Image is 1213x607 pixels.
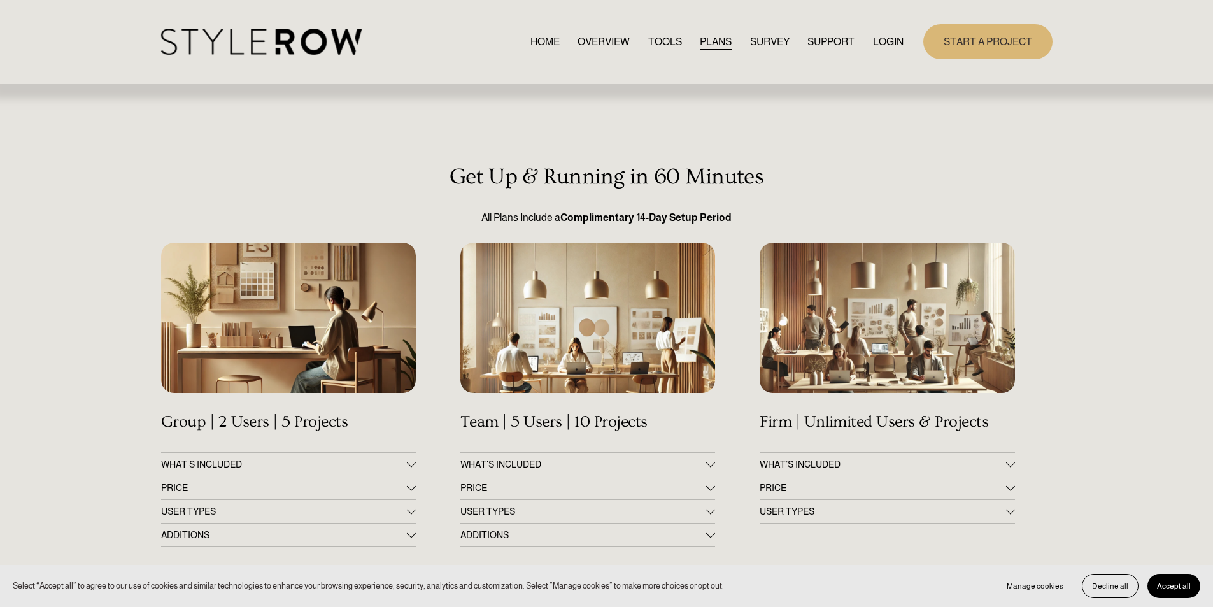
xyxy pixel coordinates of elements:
[530,33,560,50] a: HOME
[161,413,416,432] h4: Group | 2 Users | 5 Projects
[161,453,416,476] button: WHAT'S INCLUDED
[161,524,416,546] button: ADDITIONS
[460,483,706,493] span: PRICE
[807,33,855,50] a: folder dropdown
[161,483,407,493] span: PRICE
[460,453,715,476] button: WHAT'S INCLUDED
[648,33,682,50] a: TOOLS
[460,476,715,499] button: PRICE
[923,24,1053,59] a: START A PROJECT
[760,413,1014,432] h4: Firm | Unlimited Users & Projects
[161,506,407,517] span: USER TYPES
[460,413,715,432] h4: Team | 5 Users | 10 Projects
[460,524,715,546] button: ADDITIONS
[578,33,630,50] a: OVERVIEW
[1082,574,1139,598] button: Decline all
[460,506,706,517] span: USER TYPES
[1157,582,1191,590] span: Accept all
[807,34,855,50] span: SUPPORT
[1007,582,1063,590] span: Manage cookies
[997,574,1073,598] button: Manage cookies
[760,500,1014,523] button: USER TYPES
[760,459,1005,469] span: WHAT’S INCLUDED
[161,459,407,469] span: WHAT'S INCLUDED
[460,530,706,540] span: ADDITIONS
[13,580,724,592] p: Select “Accept all” to agree to our use of cookies and similar technologies to enhance your brows...
[1147,574,1200,598] button: Accept all
[750,33,790,50] a: SURVEY
[161,530,407,540] span: ADDITIONS
[760,476,1014,499] button: PRICE
[161,476,416,499] button: PRICE
[161,164,1053,190] h3: Get Up & Running in 60 Minutes
[161,500,416,523] button: USER TYPES
[560,212,732,223] strong: Complimentary 14-Day Setup Period
[161,210,1053,225] p: All Plans Include a
[161,29,362,55] img: StyleRow
[760,483,1005,493] span: PRICE
[873,33,904,50] a: LOGIN
[760,506,1005,517] span: USER TYPES
[460,500,715,523] button: USER TYPES
[460,459,706,469] span: WHAT'S INCLUDED
[700,33,732,50] a: PLANS
[1092,582,1128,590] span: Decline all
[760,453,1014,476] button: WHAT’S INCLUDED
